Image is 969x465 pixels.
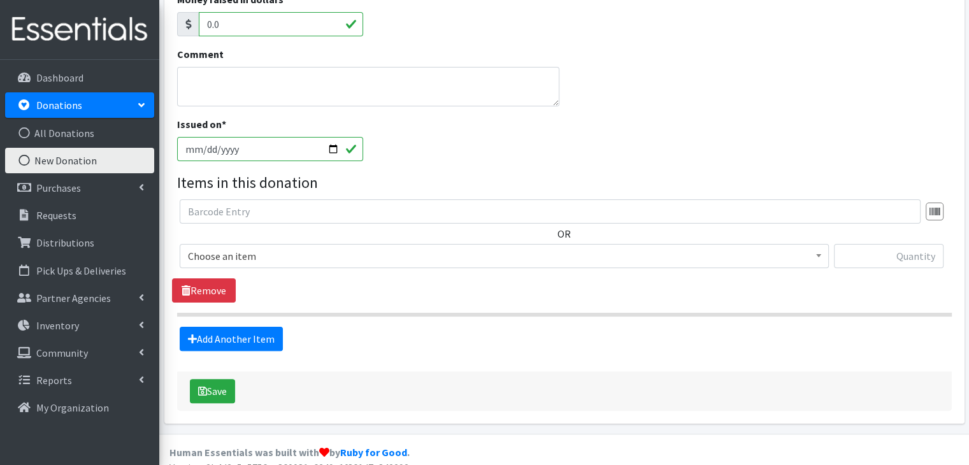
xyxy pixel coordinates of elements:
label: Issued on [177,117,226,132]
a: Community [5,340,154,366]
a: New Donation [5,148,154,173]
p: Requests [36,209,76,222]
a: Dashboard [5,65,154,90]
p: Partner Agencies [36,292,111,304]
a: Partner Agencies [5,285,154,311]
input: Quantity [834,244,944,268]
a: Remove [172,278,236,303]
label: Comment [177,46,224,62]
input: Barcode Entry [180,199,921,224]
a: Purchases [5,175,154,201]
p: Purchases [36,182,81,194]
a: Add Another Item [180,327,283,351]
p: My Organization [36,401,109,414]
a: Ruby for Good [340,446,407,459]
label: OR [557,226,571,241]
a: My Organization [5,395,154,420]
a: Donations [5,92,154,118]
img: HumanEssentials [5,8,154,51]
p: Inventory [36,319,79,332]
p: Reports [36,374,72,387]
a: Reports [5,368,154,393]
strong: Human Essentials was built with by . [169,446,410,459]
p: Donations [36,99,82,111]
a: Distributions [5,230,154,255]
legend: Items in this donation [177,171,952,194]
a: Inventory [5,313,154,338]
button: Save [190,379,235,403]
p: Pick Ups & Deliveries [36,264,126,277]
a: Pick Ups & Deliveries [5,258,154,283]
a: Requests [5,203,154,228]
abbr: required [222,118,226,131]
p: Community [36,347,88,359]
span: Choose an item [188,247,821,265]
p: Dashboard [36,71,83,84]
p: Distributions [36,236,94,249]
span: Choose an item [180,244,829,268]
a: All Donations [5,120,154,146]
